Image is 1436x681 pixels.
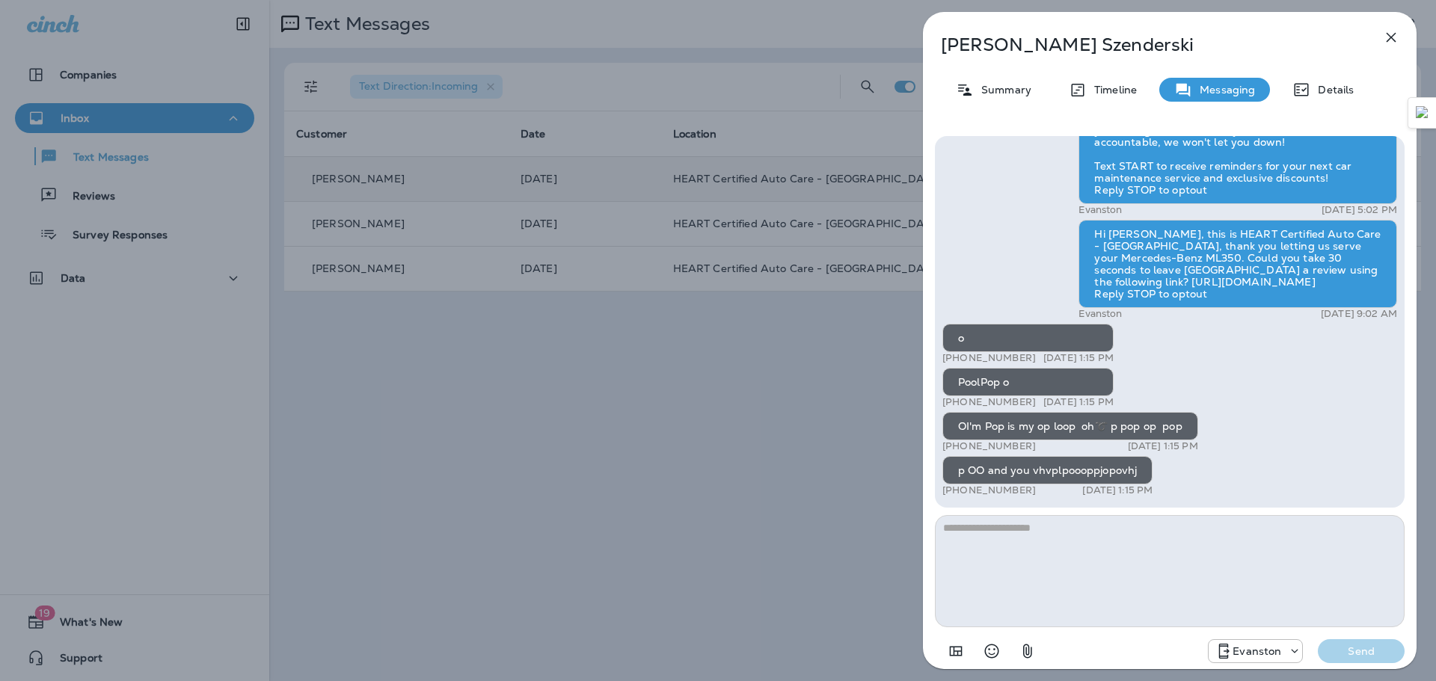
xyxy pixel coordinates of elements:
[942,352,1036,364] p: [PHONE_NUMBER]
[942,440,1036,452] p: [PHONE_NUMBER]
[1322,204,1397,216] p: [DATE] 5:02 PM
[942,396,1036,408] p: [PHONE_NUMBER]
[1416,106,1429,120] img: Detect Auto
[1078,80,1397,204] div: Hi [PERSON_NAME]! Thank you so much for choosing HEART Certified Auto Care - [GEOGRAPHIC_DATA]. W...
[1128,440,1198,452] p: [DATE] 1:15 PM
[1233,645,1281,657] p: Evanston
[942,368,1114,396] div: PoolPop o
[1078,220,1397,308] div: Hi [PERSON_NAME], this is HEART Certified Auto Care - [GEOGRAPHIC_DATA], thank you letting us ser...
[1043,396,1114,408] p: [DATE] 1:15 PM
[977,636,1007,666] button: Select an emoji
[942,412,1198,440] div: OI'm Pop is my op loop oh➰ p pop op pop
[1209,642,1302,660] div: +1 (847) 892-1225
[1192,84,1255,96] p: Messaging
[942,456,1153,484] div: p OO and you vhvplpoooppjopovhj
[942,484,1036,496] p: [PHONE_NUMBER]
[1087,84,1137,96] p: Timeline
[941,34,1349,55] p: [PERSON_NAME] Szenderski
[974,84,1031,96] p: Summary
[1321,308,1397,320] p: [DATE] 9:02 AM
[941,636,971,666] button: Add in a premade template
[1078,204,1122,216] p: Evanston
[942,324,1114,352] div: o
[1043,352,1114,364] p: [DATE] 1:15 PM
[1082,484,1153,496] p: [DATE] 1:15 PM
[1078,308,1122,320] p: Evanston
[1310,84,1354,96] p: Details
